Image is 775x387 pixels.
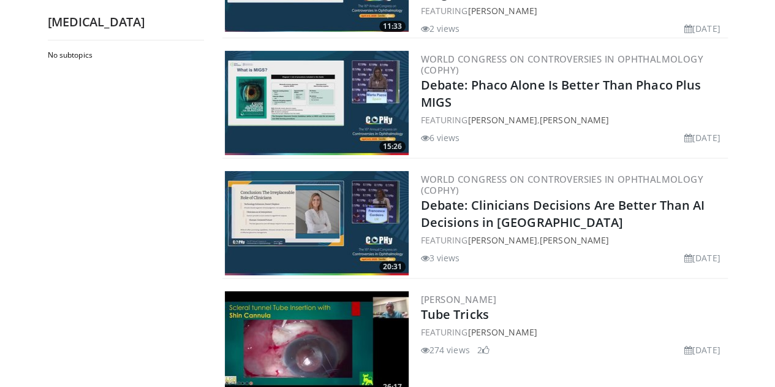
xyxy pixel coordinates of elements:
a: [PERSON_NAME] [540,114,609,126]
span: 20:31 [379,261,406,272]
span: 15:26 [379,141,406,152]
img: df61f8c8-16a8-4a43-af43-467c06e4de62.300x170_q85_crop-smart_upscale.jpg [225,171,409,275]
li: [DATE] [684,251,720,264]
li: 3 views [421,251,460,264]
li: [DATE] [684,22,720,35]
li: [DATE] [684,131,720,144]
a: [PERSON_NAME] [467,5,537,17]
a: [PERSON_NAME] [421,293,496,305]
a: [PERSON_NAME] [467,114,537,126]
li: 6 views [421,131,460,144]
span: 11:33 [379,21,406,32]
a: 20:31 [225,171,409,275]
a: [PERSON_NAME] [540,234,609,246]
div: FEATURING [421,4,725,17]
h2: [MEDICAL_DATA] [48,14,204,30]
h2: No subtopics [48,50,201,60]
a: World Congress on Controversies in Ophthalmology (COPHy) [421,53,703,76]
img: 9c627808-495c-4c60-8a06-2ec9328e113d.300x170_q85_crop-smart_upscale.jpg [225,51,409,155]
a: Tube Tricks [421,306,489,323]
a: [PERSON_NAME] [467,234,537,246]
li: 274 views [421,343,470,356]
a: Debate: Phaco Alone Is Better Than Phaco Plus MIGS [421,77,701,110]
div: FEATURING , [421,234,725,247]
a: World Congress on Controversies in Ophthalmology (COPHy) [421,173,703,196]
li: 2 [477,343,490,356]
a: 15:26 [225,51,409,155]
li: 2 views [421,22,460,35]
div: FEATURING , [421,113,725,126]
li: [DATE] [684,343,720,356]
a: Debate: Clinicians Decisions Are Better Than AI Decisions in [GEOGRAPHIC_DATA] [421,197,705,231]
a: [PERSON_NAME] [467,326,537,338]
div: FEATURING [421,326,725,339]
